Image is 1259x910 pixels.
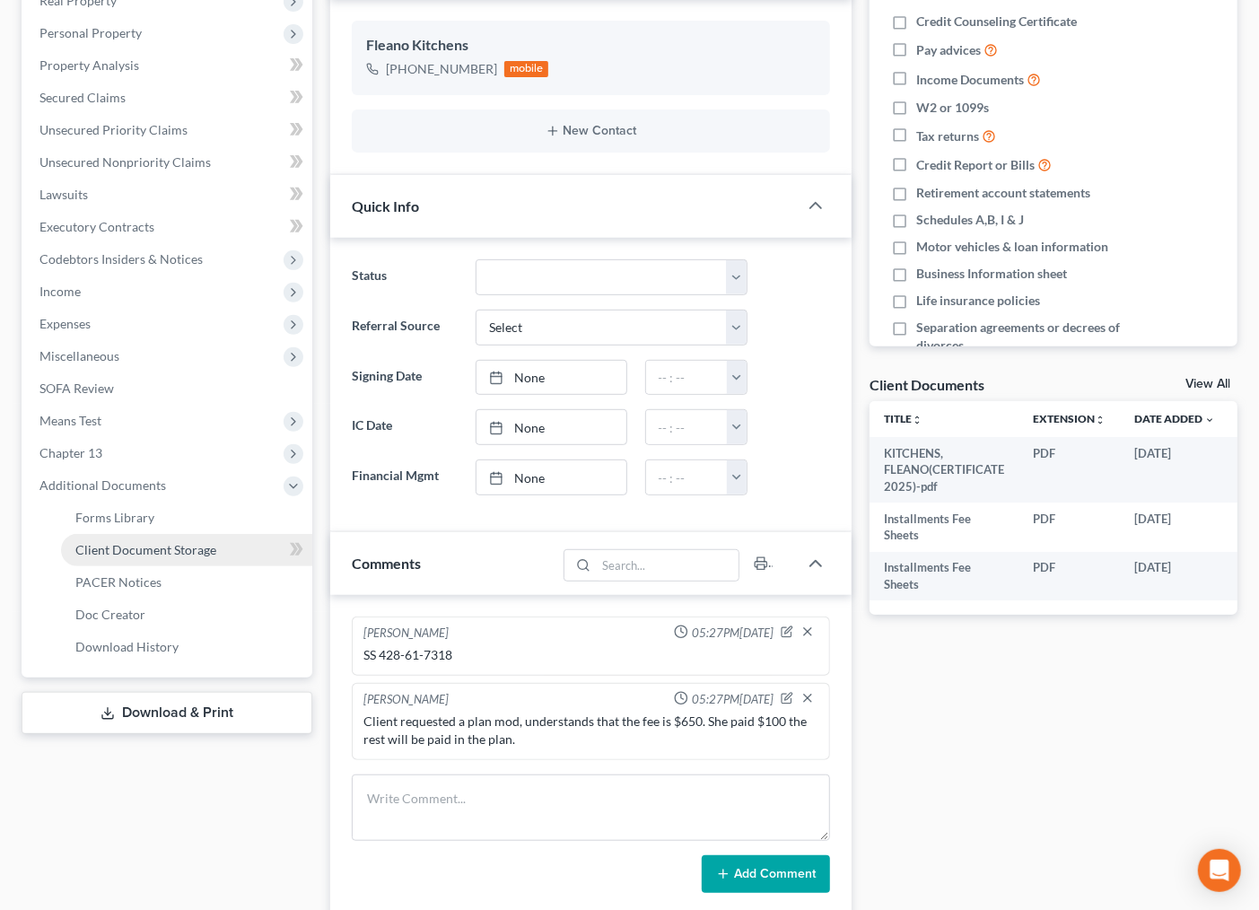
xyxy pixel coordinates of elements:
span: Quick Info [352,197,419,214]
span: Comments [352,555,421,572]
span: Client Document Storage [75,542,216,557]
a: Date Added expand_more [1134,412,1215,425]
span: Credit Report or Bills [916,156,1035,174]
a: Executory Contracts [25,211,312,243]
span: Income Documents [916,71,1024,89]
span: Additional Documents [39,477,166,493]
td: PDF [1019,552,1120,601]
a: Forms Library [61,502,312,534]
span: Income [39,284,81,299]
span: Lawsuits [39,187,88,202]
input: -- : -- [646,361,729,395]
i: unfold_more [1095,415,1106,425]
span: Means Test [39,413,101,428]
td: Installments Fee Sheets [870,503,1019,552]
td: Installments Fee Sheets [870,552,1019,601]
span: Forms Library [75,510,154,525]
span: W2 or 1099s [916,99,989,117]
div: SS 428-61-7318 [363,646,819,664]
td: [DATE] [1120,437,1229,503]
label: Referral Source [343,310,467,346]
label: IC Date [343,409,467,445]
span: Chapter 13 [39,445,102,460]
span: 05:27PM[DATE] [692,625,774,642]
i: unfold_more [912,415,922,425]
a: Extensionunfold_more [1033,412,1106,425]
a: None [476,361,625,395]
button: Add Comment [702,855,830,893]
div: Open Intercom Messenger [1198,849,1241,892]
a: Unsecured Priority Claims [25,114,312,146]
a: Secured Claims [25,82,312,114]
span: Schedules A,B, I & J [916,211,1024,229]
td: KITCHENS, FLEANO(CERTIFICATE 2025)-pdf [870,437,1019,503]
span: PACER Notices [75,574,162,590]
a: SOFA Review [25,372,312,405]
i: expand_more [1204,415,1215,425]
td: [DATE] [1120,552,1229,601]
div: Client Documents [870,375,984,394]
td: PDF [1019,437,1120,503]
div: [PERSON_NAME] [363,625,449,643]
span: Doc Creator [75,607,145,622]
div: Fleano Kitchens [366,35,817,57]
label: Status [343,259,467,295]
div: [PERSON_NAME] [363,691,449,709]
input: Search... [597,550,739,581]
span: Download History [75,639,179,654]
span: Expenses [39,316,91,331]
span: Pay advices [916,41,981,59]
a: Download History [61,631,312,663]
a: Lawsuits [25,179,312,211]
span: Unsecured Nonpriority Claims [39,154,211,170]
span: Tax returns [916,127,979,145]
a: None [476,460,625,494]
span: Motor vehicles & loan information [916,238,1108,256]
span: Codebtors Insiders & Notices [39,251,203,267]
a: PACER Notices [61,566,312,599]
input: -- : -- [646,460,729,494]
span: Retirement account statements [916,184,1090,202]
button: New Contact [366,124,817,138]
span: Unsecured Priority Claims [39,122,188,137]
label: Financial Mgmt [343,459,467,495]
span: Credit Counseling Certificate [916,13,1077,31]
span: Personal Property [39,25,142,40]
a: Client Document Storage [61,534,312,566]
a: Titleunfold_more [884,412,922,425]
td: PDF [1019,503,1120,552]
span: SOFA Review [39,381,114,396]
div: [PHONE_NUMBER] [386,60,497,78]
span: 05:27PM[DATE] [692,691,774,708]
td: [DATE] [1120,503,1229,552]
span: Business Information sheet [916,265,1067,283]
span: Life insurance policies [916,292,1040,310]
a: Unsecured Nonpriority Claims [25,146,312,179]
div: Client requested a plan mod, understands that the fee is $650. She paid $100 the rest will be pai... [363,713,819,748]
label: Signing Date [343,360,467,396]
a: Property Analysis [25,49,312,82]
div: mobile [504,61,549,77]
input: -- : -- [646,410,729,444]
span: Property Analysis [39,57,139,73]
a: View All [1185,378,1230,390]
a: Download & Print [22,692,312,734]
a: Doc Creator [61,599,312,631]
span: Miscellaneous [39,348,119,363]
a: None [476,410,625,444]
span: Executory Contracts [39,219,154,234]
span: Separation agreements or decrees of divorces [916,319,1130,354]
span: Secured Claims [39,90,126,105]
